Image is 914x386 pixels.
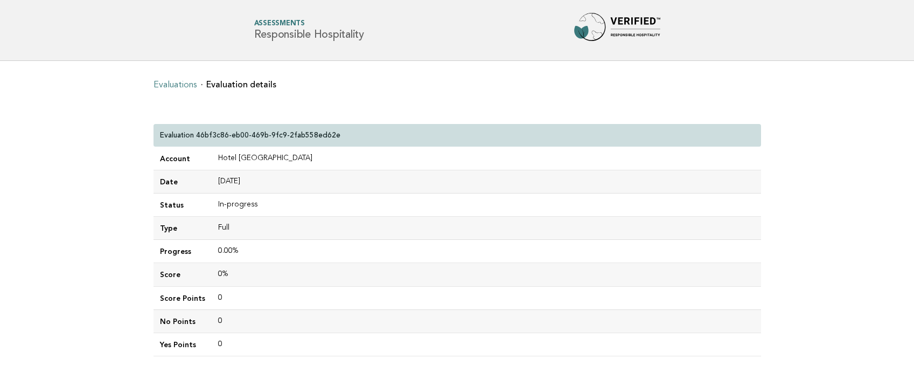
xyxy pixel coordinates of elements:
[154,217,212,240] td: Type
[154,147,212,170] td: Account
[154,309,212,333] td: No Points
[212,170,761,194] td: [DATE]
[574,13,660,47] img: Forbes Travel Guide
[154,263,212,286] td: Score
[212,194,761,217] td: In-progress
[154,286,212,309] td: Score Points
[212,263,761,286] td: 0%
[212,309,761,333] td: 0
[212,147,761,170] td: Hotel [GEOGRAPHIC_DATA]
[254,20,364,40] h1: Responsible Hospitality
[212,217,761,240] td: Full
[154,81,197,89] a: Evaluations
[254,20,364,27] span: Assessments
[160,130,340,140] p: Evaluation 46bf3c86-eb00-469b-9fc9-2fab558ed62e
[201,80,276,89] li: Evaluation details
[154,333,212,356] td: Yes Points
[212,286,761,309] td: 0
[154,194,212,217] td: Status
[212,240,761,263] td: 0.00%
[154,240,212,263] td: Progress
[154,170,212,194] td: Date
[212,333,761,356] td: 0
